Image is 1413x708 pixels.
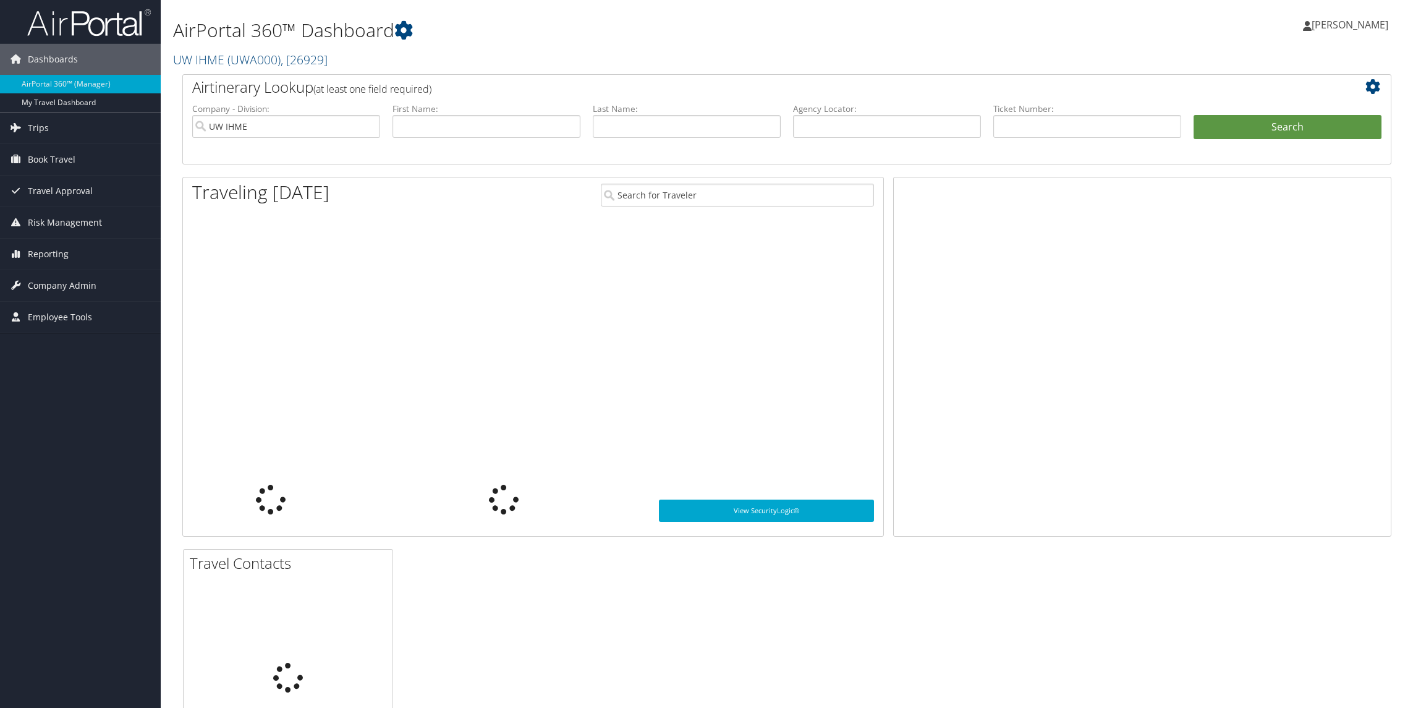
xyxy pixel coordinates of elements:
input: Search for Traveler [601,184,874,207]
h1: Traveling [DATE] [192,179,329,205]
label: Last Name: [593,103,781,115]
a: UW IHME [173,51,328,68]
span: Book Travel [28,144,75,175]
span: Risk Management [28,207,102,238]
h2: Airtinerary Lookup [192,77,1281,98]
span: [PERSON_NAME] [1312,18,1388,32]
span: Reporting [28,239,69,270]
a: [PERSON_NAME] [1303,6,1401,43]
h2: Travel Contacts [190,553,392,574]
label: Ticket Number: [993,103,1181,115]
label: Agency Locator: [793,103,981,115]
h1: AirPortal 360™ Dashboard [173,17,991,43]
span: ( UWA000 ) [227,51,281,68]
img: airportal-logo.png [27,8,151,37]
span: Company Admin [28,270,96,301]
span: Travel Approval [28,176,93,207]
a: View SecurityLogic® [659,500,874,522]
span: Dashboards [28,44,78,75]
span: Employee Tools [28,302,92,333]
label: First Name: [392,103,580,115]
span: , [ 26929 ] [281,51,328,68]
span: (at least one field required) [313,82,431,96]
button: Search [1194,115,1381,140]
label: Company - Division: [192,103,380,115]
span: Trips [28,113,49,143]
